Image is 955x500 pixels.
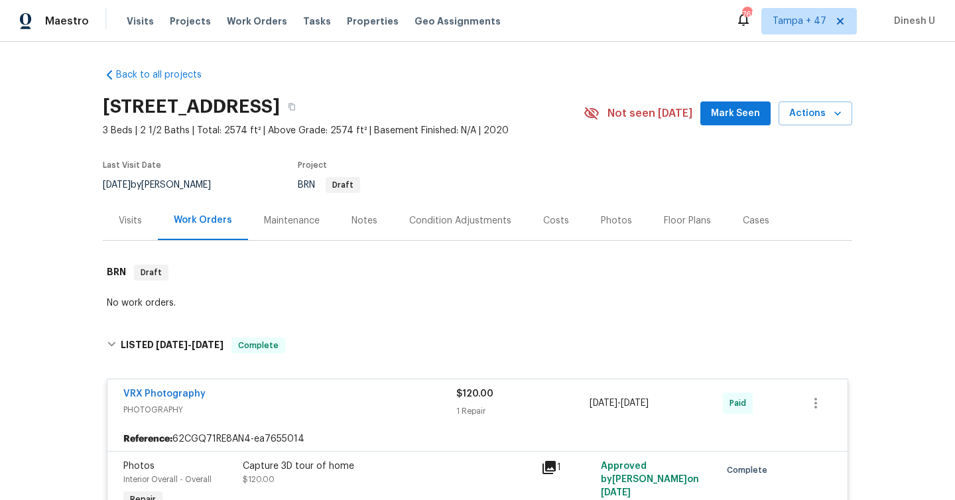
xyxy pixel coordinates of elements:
[103,100,280,113] h2: [STREET_ADDRESS]
[107,265,126,281] h6: BRN
[590,397,649,410] span: -
[103,124,584,137] span: 3 Beds | 2 1/2 Baths | Total: 2574 ft² | Above Grade: 2574 ft² | Basement Finished: N/A | 2020
[45,15,89,28] span: Maestro
[456,389,493,399] span: $120.00
[119,214,142,227] div: Visits
[156,340,223,349] span: -
[621,399,649,408] span: [DATE]
[103,177,227,193] div: by [PERSON_NAME]
[103,161,161,169] span: Last Visit Date
[700,101,771,126] button: Mark Seen
[192,340,223,349] span: [DATE]
[601,214,632,227] div: Photos
[243,460,533,473] div: Capture 3D tour of home
[730,397,751,410] span: Paid
[711,105,760,122] span: Mark Seen
[889,15,935,28] span: Dinesh U
[123,403,456,416] span: PHOTOGRAPHY
[121,338,223,353] h6: LISTED
[107,427,848,451] div: 62CGQ71RE8AN4-ea7655014
[327,181,359,189] span: Draft
[298,161,327,169] span: Project
[743,214,769,227] div: Cases
[303,17,331,26] span: Tasks
[664,214,711,227] div: Floor Plans
[123,432,172,446] b: Reference:
[103,180,131,190] span: [DATE]
[243,475,275,483] span: $120.00
[773,15,826,28] span: Tampa + 47
[456,405,590,418] div: 1 Repair
[414,15,501,28] span: Geo Assignments
[347,15,399,28] span: Properties
[123,462,155,471] span: Photos
[541,460,593,475] div: 1
[607,107,692,120] span: Not seen [DATE]
[103,68,230,82] a: Back to all projects
[789,105,842,122] span: Actions
[123,389,206,399] a: VRX Photography
[727,464,773,477] span: Complete
[601,488,631,497] span: [DATE]
[409,214,511,227] div: Condition Adjustments
[103,251,852,294] div: BRN Draft
[280,95,304,119] button: Copy Address
[123,475,212,483] span: Interior Overall - Overall
[742,8,751,21] div: 765
[170,15,211,28] span: Projects
[227,15,287,28] span: Work Orders
[543,214,569,227] div: Costs
[103,324,852,367] div: LISTED [DATE]-[DATE]Complete
[298,180,360,190] span: BRN
[127,15,154,28] span: Visits
[351,214,377,227] div: Notes
[779,101,852,126] button: Actions
[264,214,320,227] div: Maintenance
[107,296,848,310] div: No work orders.
[233,339,284,352] span: Complete
[174,214,232,227] div: Work Orders
[135,266,167,279] span: Draft
[590,399,617,408] span: [DATE]
[156,340,188,349] span: [DATE]
[601,462,699,497] span: Approved by [PERSON_NAME] on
